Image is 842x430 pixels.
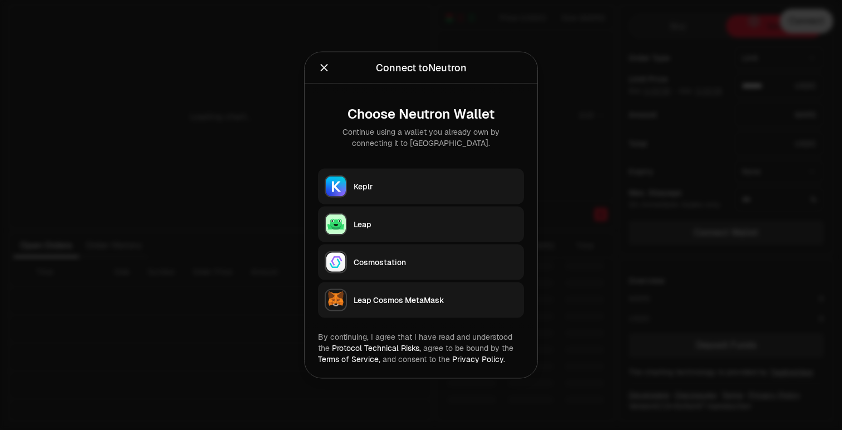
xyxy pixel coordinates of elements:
a: Privacy Policy. [452,354,505,364]
div: Connect to Neutron [376,60,467,76]
button: KeplrKeplr [318,169,524,204]
img: Keplr [326,177,346,197]
div: Keplr [354,181,517,192]
button: Close [318,60,330,76]
button: LeapLeap [318,207,524,242]
div: Leap Cosmos MetaMask [354,295,517,306]
button: CosmostationCosmostation [318,245,524,280]
a: Protocol Technical Risks, [332,343,421,353]
div: Leap [354,219,517,230]
button: Leap Cosmos MetaMaskLeap Cosmos MetaMask [318,282,524,318]
div: Cosmostation [354,257,517,268]
div: By continuing, I agree that I have read and understood the agree to be bound by the and consent t... [318,331,524,365]
a: Terms of Service, [318,354,380,364]
img: Cosmostation [326,252,346,272]
div: Continue using a wallet you already own by connecting it to [GEOGRAPHIC_DATA]. [327,126,515,149]
div: Choose Neutron Wallet [327,106,515,122]
img: Leap Cosmos MetaMask [326,290,346,310]
img: Leap [326,214,346,234]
